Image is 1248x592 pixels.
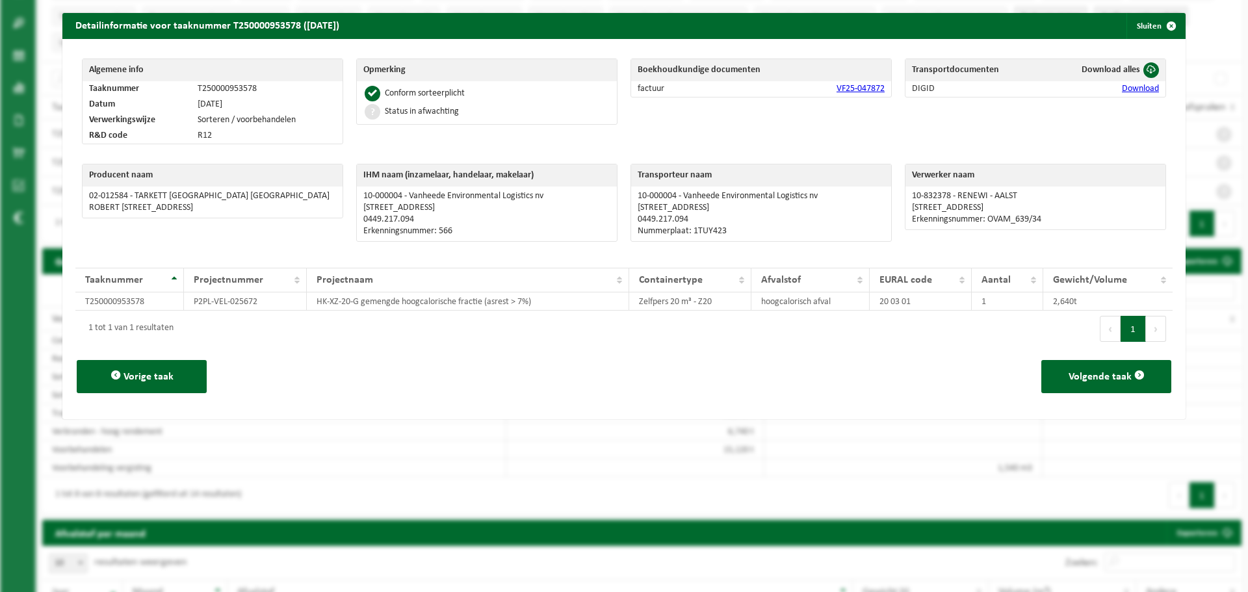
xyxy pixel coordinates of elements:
td: 2,640t [1043,292,1173,311]
th: Transporteur naam [631,164,891,187]
p: Nummerplaat: 1TUY423 [638,226,885,237]
th: Transportdocumenten [905,59,1042,81]
td: 20 03 01 [870,292,972,311]
td: Sorteren / voorbehandelen [191,112,343,128]
th: IHM naam (inzamelaar, handelaar, makelaar) [357,164,617,187]
button: 1 [1121,316,1146,342]
button: Sluiten [1126,13,1184,39]
p: 10-000004 - Vanheede Environmental Logistics nv [638,191,885,201]
p: Erkenningsnummer: 566 [363,226,610,237]
span: Download alles [1082,65,1140,75]
div: Conform sorteerplicht [385,89,465,98]
span: Aantal [981,275,1011,285]
div: 1 tot 1 van 1 resultaten [82,317,174,341]
th: Boekhoudkundige documenten [631,59,891,81]
span: Containertype [639,275,703,285]
span: Afvalstof [761,275,801,285]
span: Projectnummer [194,275,263,285]
th: Algemene info [83,59,343,81]
button: Volgende taak [1041,360,1171,393]
td: Taaknummer [83,81,191,97]
p: 0449.217.094 [363,214,610,225]
td: [DATE] [191,97,343,112]
button: Next [1146,316,1166,342]
span: EURAL code [879,275,932,285]
td: P2PL-VEL-025672 [184,292,307,311]
span: Volgende taak [1069,372,1132,382]
a: Download [1122,84,1159,94]
span: Taaknummer [85,275,143,285]
td: T250000953578 [191,81,343,97]
span: Projectnaam [317,275,373,285]
p: [STREET_ADDRESS] [638,203,885,213]
td: R12 [191,128,343,144]
p: ROBERT [STREET_ADDRESS] [89,203,336,213]
div: Status in afwachting [385,107,459,116]
th: Opmerking [357,59,617,81]
span: Vorige taak [123,372,174,382]
td: Verwerkingswijze [83,112,191,128]
p: 0449.217.094 [638,214,885,225]
td: DIGID [905,81,1042,97]
p: 02-012584 - TARKETT [GEOGRAPHIC_DATA] [GEOGRAPHIC_DATA] [89,191,336,201]
td: HK-XZ-20-G gemengde hoogcalorische fractie (asrest > 7%) [307,292,629,311]
td: hoogcalorisch afval [751,292,870,311]
p: [STREET_ADDRESS] [363,203,610,213]
h2: Detailinformatie voor taaknummer T250000953578 ([DATE]) [62,13,352,38]
span: Gewicht/Volume [1053,275,1127,285]
td: Zelfpers 20 m³ - Z20 [629,292,751,311]
td: 1 [972,292,1043,311]
td: R&D code [83,128,191,144]
td: Datum [83,97,191,112]
th: Producent naam [83,164,343,187]
p: 10-000004 - Vanheede Environmental Logistics nv [363,191,610,201]
a: VF25-047872 [837,84,885,94]
p: Erkenningsnummer: OVAM_639/34 [912,214,1159,225]
th: Verwerker naam [905,164,1165,187]
td: T250000953578 [75,292,184,311]
p: 10-832378 - RENEWI - AALST [912,191,1159,201]
p: [STREET_ADDRESS] [912,203,1159,213]
td: factuur [631,81,733,97]
button: Previous [1100,316,1121,342]
button: Vorige taak [77,360,207,393]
